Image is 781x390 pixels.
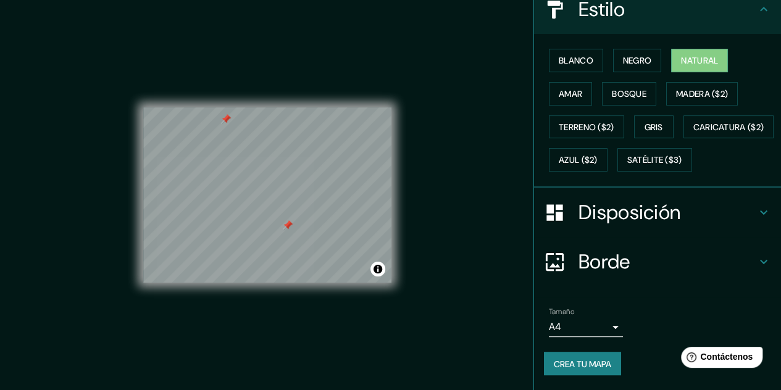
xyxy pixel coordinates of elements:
font: Crea tu mapa [554,358,611,369]
font: Borde [578,249,630,275]
button: Amar [549,82,592,106]
div: Disposición [534,188,781,237]
button: Caricatura ($2) [683,115,774,139]
font: Disposición [578,199,680,225]
font: Terreno ($2) [559,122,614,133]
font: A4 [549,320,561,333]
button: Negro [613,49,662,72]
font: Negro [623,55,652,66]
div: Borde [534,237,781,286]
button: Blanco [549,49,603,72]
font: Azul ($2) [559,155,598,166]
iframe: Lanzador de widgets de ayuda [671,342,767,376]
font: Madera ($2) [676,88,728,99]
button: Gris [634,115,674,139]
font: Bosque [612,88,646,99]
font: Natural [681,55,718,66]
font: Caricatura ($2) [693,122,764,133]
font: Amar [559,88,582,99]
button: Azul ($2) [549,148,608,172]
font: Blanco [559,55,593,66]
button: Activar o desactivar atribución [370,262,385,276]
font: Gris [645,122,663,133]
canvas: Mapa [143,107,391,283]
font: Satélite ($3) [627,155,682,166]
button: Terreno ($2) [549,115,624,139]
button: Satélite ($3) [617,148,692,172]
font: Tamaño [549,307,574,317]
button: Crea tu mapa [544,352,621,375]
div: A4 [549,317,623,337]
button: Madera ($2) [666,82,738,106]
button: Natural [671,49,728,72]
button: Bosque [602,82,656,106]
